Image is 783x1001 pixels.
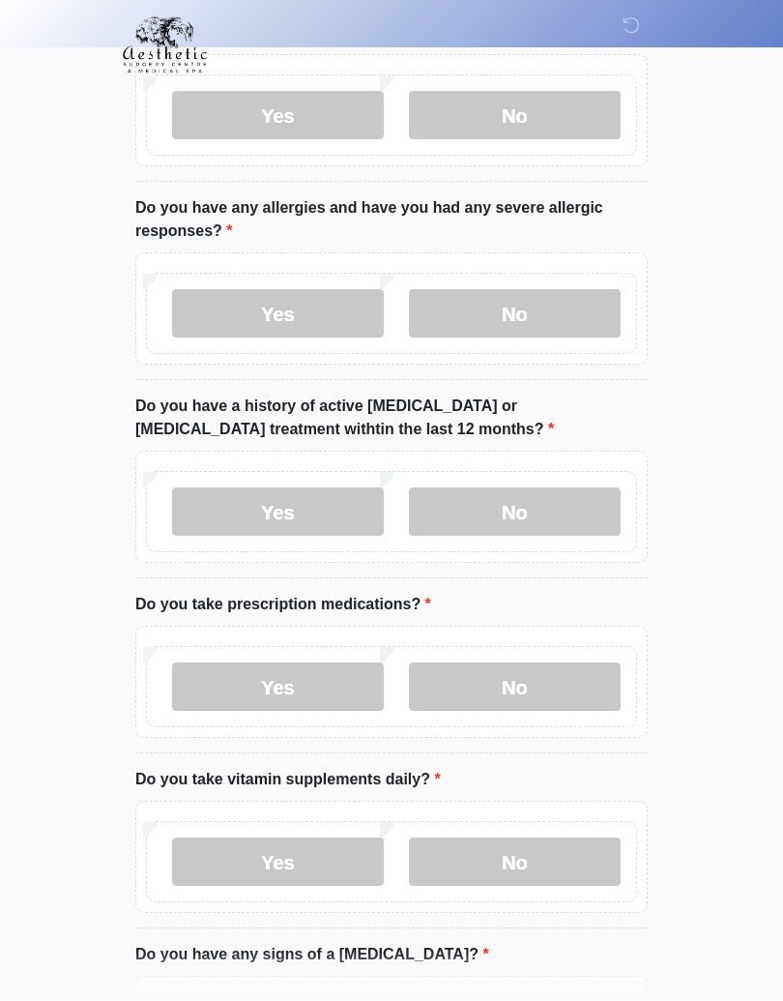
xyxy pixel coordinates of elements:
[135,769,441,792] label: Do you take vitamin supplements daily?
[172,92,384,140] label: Yes
[172,488,384,537] label: Yes
[135,594,431,617] label: Do you take prescription medications?
[172,290,384,339] label: Yes
[116,15,214,76] img: Aesthetic Surgery Centre, PLLC Logo
[409,839,621,887] label: No
[409,488,621,537] label: No
[172,839,384,887] label: Yes
[135,396,648,442] label: Do you have a history of active [MEDICAL_DATA] or [MEDICAL_DATA] treatment withtin the last 12 mo...
[409,663,621,712] label: No
[135,944,489,967] label: Do you have any signs of a [MEDICAL_DATA]?
[135,197,648,244] label: Do you have any allergies and have you had any severe allergic responses?
[409,290,621,339] label: No
[172,663,384,712] label: Yes
[409,92,621,140] label: No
